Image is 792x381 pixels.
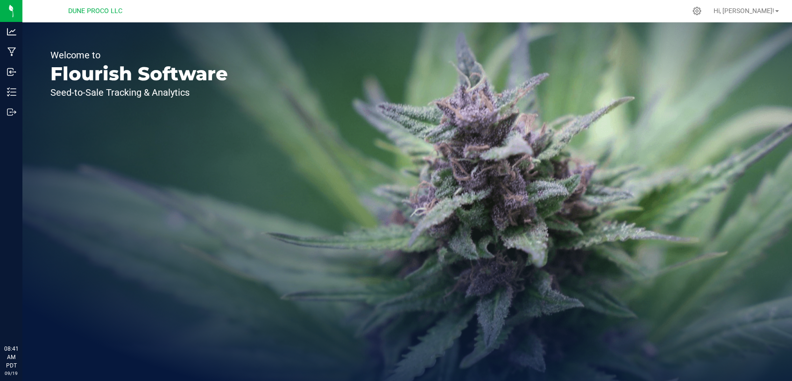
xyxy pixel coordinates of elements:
span: Hi, [PERSON_NAME]! [714,7,774,14]
inline-svg: Inventory [7,87,16,97]
p: Welcome to [50,50,228,60]
p: Flourish Software [50,64,228,83]
inline-svg: Outbound [7,107,16,117]
p: Seed-to-Sale Tracking & Analytics [50,88,228,97]
inline-svg: Manufacturing [7,47,16,56]
p: 08:41 AM PDT [4,345,18,370]
inline-svg: Analytics [7,27,16,36]
div: Manage settings [691,7,703,15]
iframe: Resource center [9,306,37,334]
inline-svg: Inbound [7,67,16,77]
p: 09/19 [4,370,18,377]
span: DUNE PROCO LLC [68,7,122,15]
